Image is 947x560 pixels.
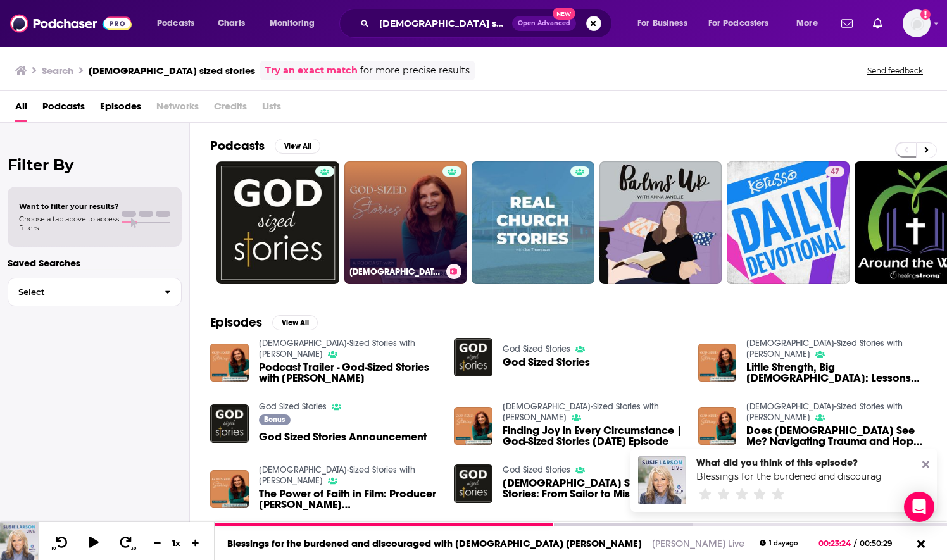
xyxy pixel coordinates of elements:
h3: [DEMOGRAPHIC_DATA] sized stories [89,65,255,77]
h3: [DEMOGRAPHIC_DATA]-Sized Stories with [PERSON_NAME] [349,266,441,277]
span: 00:50:29 [856,538,905,548]
a: 47 [825,166,844,177]
a: Podcasts [42,96,85,122]
span: Does [DEMOGRAPHIC_DATA] See Me? Navigating Trauma and Hope with [PERSON_NAME] | [DEMOGRAPHIC_DATA... [746,425,927,447]
span: New [553,8,575,20]
span: [DEMOGRAPHIC_DATA] Sized Stories: From Sailor to Missionary [503,478,683,499]
a: 47 [727,161,850,284]
img: Little Strength, Big God: Lessons from Debbie W. Wilson | God-Sized Stories [698,344,737,382]
button: Select [8,278,182,306]
span: 47 [831,166,839,178]
button: open menu [148,13,211,34]
span: Monitoring [270,15,315,32]
h2: Podcasts [210,138,265,154]
span: 10 [51,546,56,551]
img: Podchaser - Follow, Share and Rate Podcasts [10,11,132,35]
input: Search podcasts, credits, & more... [374,13,512,34]
span: Networks [156,96,199,122]
button: Open AdvancedNew [512,16,576,31]
img: God Sized Stories [454,338,492,376]
a: God-Sized Stories with Patricia Holbrook [746,338,903,359]
span: Podcast Trailer - God-Sized Stories with [PERSON_NAME] [259,362,439,383]
a: God-Sized Stories with Patricia Holbrook [503,401,659,423]
span: More [796,15,818,32]
span: For Business [637,15,687,32]
a: God-Sized Stories with Patricia Holbrook [259,464,415,486]
a: EpisodesView All [210,314,318,330]
span: Choose a tab above to access filters. [19,215,119,232]
button: open menu [629,13,703,34]
span: The Power of Faith in Film: Producer [PERSON_NAME] [DEMOGRAPHIC_DATA]-Sized Stories [259,488,439,510]
button: open menu [787,13,834,34]
p: Saved Searches [8,257,182,269]
a: PodcastsView All [210,138,320,154]
span: Want to filter your results? [19,202,119,211]
span: Select [8,288,154,296]
img: God Sized Stories: From Sailor to Missionary [454,464,492,503]
h3: Search [42,65,73,77]
a: Does God See Me? Navigating Trauma and Hope with Dieula Magalie Previlon | God Sized Stories [746,425,927,447]
a: All [15,96,27,122]
button: Show profile menu [903,9,931,37]
span: Little Strength, Big [DEMOGRAPHIC_DATA]: Lessons from [PERSON_NAME] | [DEMOGRAPHIC_DATA]-Sized St... [746,362,927,383]
a: Show notifications dropdown [836,13,858,34]
button: View All [272,315,318,330]
span: Charts [218,15,245,32]
a: God Sized Stories [503,344,570,354]
span: 30 [131,546,136,551]
div: Search podcasts, credits, & more... [351,9,624,38]
h2: Episodes [210,314,262,330]
a: Little Strength, Big God: Lessons from Debbie W. Wilson | God-Sized Stories [746,362,927,383]
img: The Power of Faith in Film: Producer Karl Horstmann's God-Sized Stories [210,470,249,509]
svg: Add a profile image [920,9,931,20]
button: Send feedback [863,65,927,76]
img: Blessings for the burdened and discouraged with Pastor Alan Wright [638,456,686,504]
a: God-Sized Stories with Patricia Holbrook [746,401,903,423]
img: God Sized Stories Announcement [210,404,249,443]
button: 30 [115,535,139,551]
img: Does God See Me? Navigating Trauma and Hope with Dieula Magalie Previlon | God Sized Stories [698,407,737,445]
a: God Sized Stories: From Sailor to Missionary [503,478,683,499]
span: for more precise results [360,63,470,78]
div: Open Intercom Messenger [904,492,934,522]
img: Podcast Trailer - God-Sized Stories with Patricia Holbrook [210,344,249,382]
img: Finding Joy in Every Circumstance | God-Sized Stories Thanksgiving Episode [454,407,492,445]
a: [DEMOGRAPHIC_DATA]-Sized Stories with [PERSON_NAME] [344,161,467,284]
div: 1 x [166,538,187,548]
a: [PERSON_NAME] Live [652,537,744,549]
span: Logged in as nwierenga [903,9,931,37]
span: Lists [262,96,281,122]
a: God Sized Stories [503,464,570,475]
button: View All [275,139,320,154]
button: open menu [261,13,331,34]
span: / [854,538,856,548]
a: Episodes [100,96,141,122]
button: open menu [700,13,787,34]
span: For Podcasters [708,15,769,32]
span: Podcasts [157,15,194,32]
button: 10 [49,535,73,551]
a: God Sized Stories Announcement [259,432,427,442]
span: God Sized Stories [503,357,590,368]
h2: Filter By [8,156,182,174]
span: Bonus [264,416,285,423]
img: User Profile [903,9,931,37]
a: Finding Joy in Every Circumstance | God-Sized Stories Thanksgiving Episode [503,425,683,447]
div: 1 day ago [760,540,798,547]
a: God-Sized Stories with Patricia Holbrook [259,338,415,359]
a: Podcast Trailer - God-Sized Stories with Patricia Holbrook [259,362,439,383]
a: Charts [210,13,253,34]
